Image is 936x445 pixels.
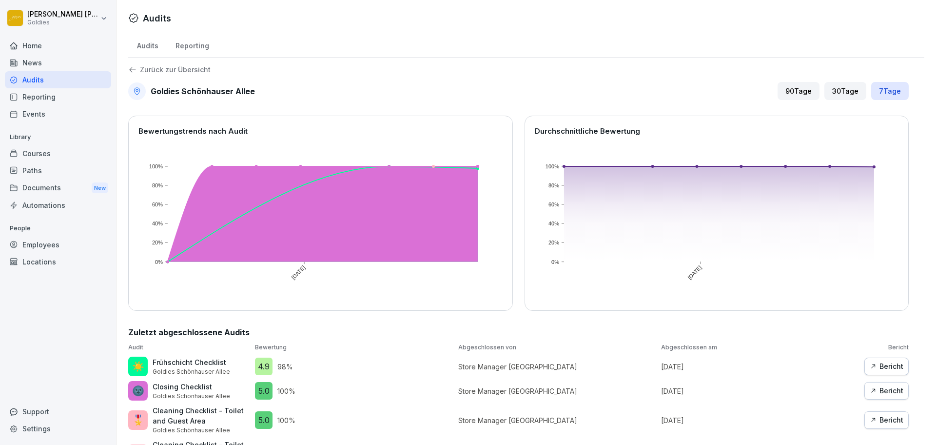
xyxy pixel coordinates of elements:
text: 20% [152,240,163,245]
text: 60% [152,202,163,207]
p: Goldies Schönhauser Allee [153,392,230,401]
text: 80% [152,182,163,188]
div: 30 Tage [824,82,866,100]
p: Bericht [864,343,909,352]
p: ☀️ [132,359,144,374]
text: 40% [548,221,559,226]
p: Closing Checklist [153,382,230,392]
p: 100 % [277,386,295,396]
a: Paths [5,162,111,179]
a: Events [5,105,111,122]
div: Documents [5,179,111,197]
text: [DATE] [291,264,307,281]
p: 🎖️ [132,413,144,427]
a: Reporting [5,88,111,105]
p: Bewertung [255,343,453,352]
div: Bericht [870,361,903,372]
text: [DATE] [686,264,702,281]
text: 80% [548,182,559,188]
p: [DATE] [661,386,859,396]
p: Abgeschlossen von [458,343,657,352]
p: Durchschnittliche Bewertung [535,126,899,137]
p: Abgeschlossen am [661,343,859,352]
a: Zurück zur Übersicht [128,65,909,74]
a: Settings [5,420,111,437]
div: New [92,182,108,194]
div: 5.0 [255,382,273,400]
a: Audits [128,32,167,57]
div: Support [5,403,111,420]
a: Reporting [167,32,217,57]
h2: Goldies Schönhauser Allee [151,85,255,97]
p: Audit [128,343,250,352]
div: 90 Tage [778,82,819,100]
a: Home [5,37,111,54]
div: Bericht [870,385,903,396]
p: [DATE] [661,362,859,372]
p: Goldies Schönhauser Allee [153,426,250,435]
text: 0% [155,259,163,265]
button: Bericht [864,411,909,429]
text: 40% [152,221,163,226]
p: [PERSON_NAME] [PERSON_NAME] [27,10,98,19]
p: Store Manager [GEOGRAPHIC_DATA] [458,362,657,372]
div: 4.9 [255,358,273,375]
text: 100% [149,163,163,169]
p: 98 % [277,362,293,372]
text: 20% [548,240,559,245]
div: 7 Tage [871,82,909,100]
a: Courses [5,145,111,162]
text: 100% [545,163,559,169]
a: News [5,54,111,71]
text: 0% [551,259,559,265]
p: Frühschicht Checklist [153,357,230,367]
a: Audits [5,71,111,88]
p: Bewertungstrends nach Audit [138,126,503,137]
a: Locations [5,253,111,270]
p: Cleaning Checklist - Toilet and Guest Area [153,405,250,426]
div: 5.0 [255,411,273,429]
p: [DATE] [661,415,859,425]
a: DocumentsNew [5,179,111,197]
p: People [5,221,111,236]
p: Goldies [27,19,98,26]
p: Library [5,129,111,145]
text: 60% [548,202,559,207]
p: 100 % [277,415,295,425]
p: Store Manager [GEOGRAPHIC_DATA] [458,386,657,396]
a: Automations [5,197,111,214]
h2: Zuletzt abgeschlossene Audits [128,326,909,338]
div: Bericht [870,415,903,425]
p: 🌚 [132,384,144,398]
button: Bericht [864,382,909,400]
h1: Audits [143,12,171,25]
p: Store Manager [GEOGRAPHIC_DATA] [458,415,657,425]
button: Bericht [864,358,909,375]
a: Employees [5,236,111,253]
p: Goldies Schönhauser Allee [153,367,230,376]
